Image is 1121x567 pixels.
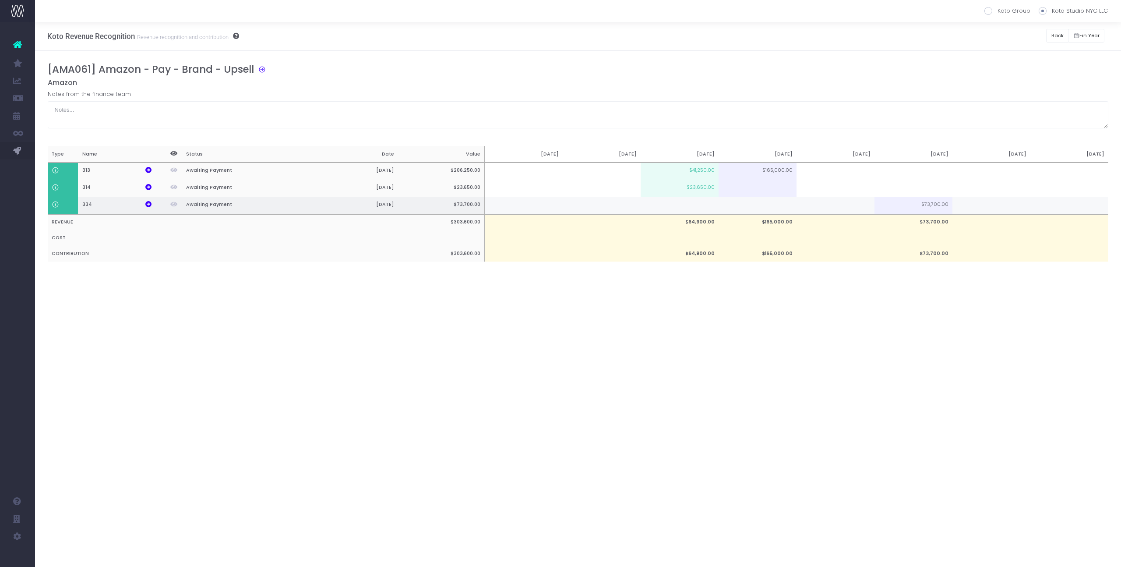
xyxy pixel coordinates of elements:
[48,230,398,246] th: COST
[78,163,156,180] th: 313
[1030,146,1108,163] th: [DATE]
[48,78,1109,87] h5: Amazon
[874,246,952,262] td: $73,700.00
[48,214,398,230] th: REVENUE
[78,146,156,163] th: Name
[641,246,719,262] td: $64,900.00
[1068,27,1109,45] div: Small button group
[398,246,485,262] th: $303,600.00
[874,197,952,214] td: $73,700.00
[797,146,874,163] th: [DATE]
[641,180,719,197] td: $23,650.00
[312,146,398,163] th: Date
[398,163,485,180] th: $206,250.00
[48,246,398,262] th: CONTRIBUTION
[182,163,312,180] th: Awaiting Payment
[398,180,485,197] th: $23,650.00
[182,180,312,197] th: Awaiting Payment
[398,146,485,163] th: Value
[719,214,797,230] td: $165,000.00
[641,146,719,163] th: [DATE]
[719,163,797,180] td: $165,000.00
[641,214,719,230] td: $64,900.00
[312,197,398,214] th: [DATE]
[984,7,1030,15] label: Koto Group
[312,163,398,180] th: [DATE]
[874,146,952,163] th: [DATE]
[719,146,797,163] th: [DATE]
[398,214,485,230] th: $303,600.00
[874,214,952,230] td: $73,700.00
[78,197,156,214] th: 334
[11,549,24,563] img: images/default_profile_image.png
[641,163,719,180] td: $41,250.00
[182,146,312,163] th: Status
[398,197,485,214] th: $73,700.00
[47,32,239,41] h3: Koto Revenue Recognition
[1046,29,1068,43] button: Back
[485,146,563,163] th: [DATE]
[1068,29,1104,43] button: Fin Year
[48,146,78,163] th: Type
[48,90,131,99] label: Notes from the finance team
[48,64,254,75] h3: [AMA061] Amazon - Pay - Brand - Upsell
[719,246,797,262] td: $165,000.00
[952,146,1030,163] th: [DATE]
[135,32,229,41] small: Revenue recognition and contribution
[312,180,398,197] th: [DATE]
[182,197,312,214] th: Awaiting Payment
[78,180,156,197] th: 314
[1039,7,1108,15] label: Koto Studio NYC LLC
[563,146,641,163] th: [DATE]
